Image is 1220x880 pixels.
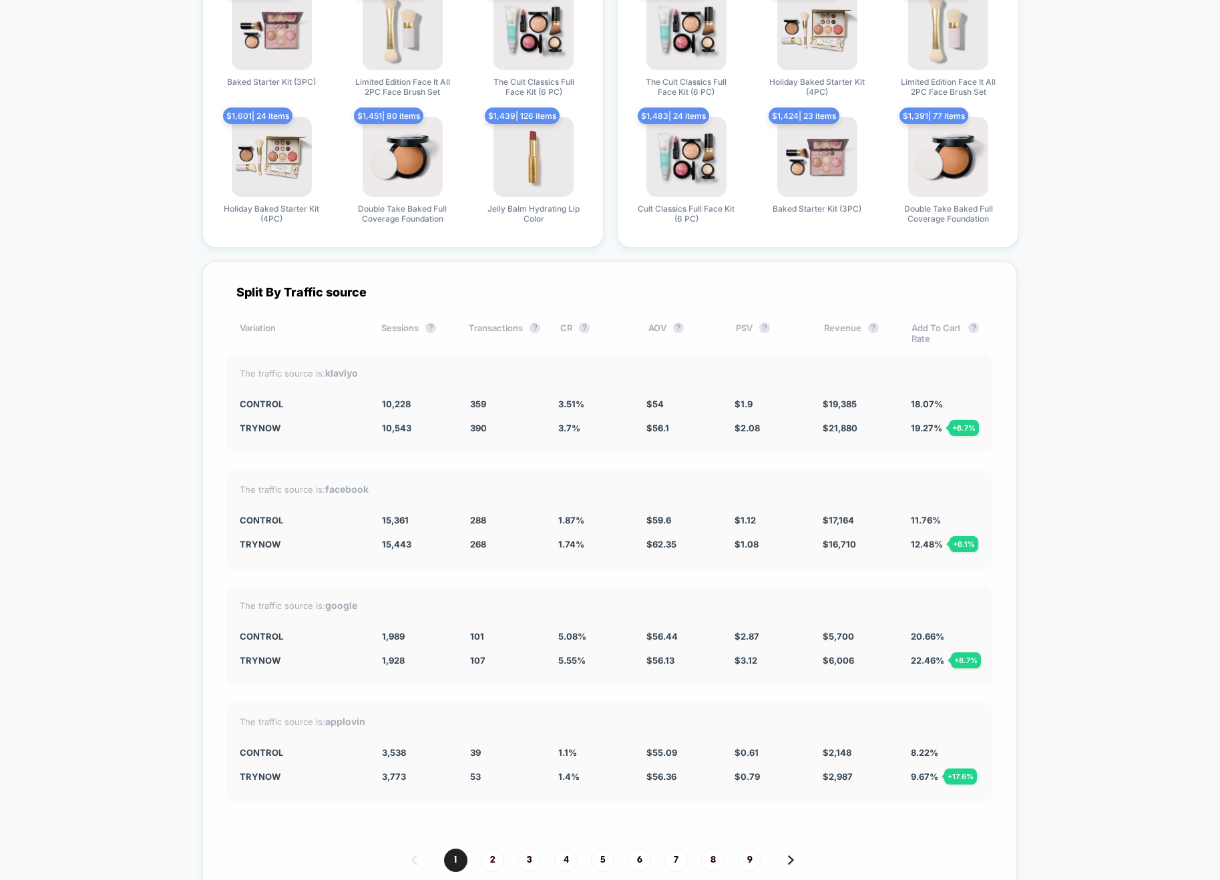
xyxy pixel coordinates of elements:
[646,515,671,525] span: $ 59.6
[769,107,839,124] span: $ 1,424 | 23 items
[823,515,854,525] span: $ 17,164
[325,483,369,495] strong: facebook
[823,771,853,782] span: $ 2,987
[354,107,423,124] span: $ 1,451 | 80 items
[908,117,988,197] img: produt
[382,399,411,409] span: 10,228
[382,423,411,433] span: 10,543
[911,771,938,782] span: 9.67 %
[382,515,409,525] span: 15,361
[773,204,861,214] span: Baked Starter Kit (3PC)
[558,631,586,642] span: 5.08 %
[949,420,979,436] div: + 6.7 %
[425,322,436,333] button: ?
[664,849,688,872] span: 7
[673,322,684,333] button: ?
[738,849,761,872] span: 9
[735,771,760,782] span: $ 0.79
[444,849,467,872] span: 1
[353,204,453,224] span: Double Take Baked Full Coverage Foundation
[591,849,614,872] span: 5
[911,631,944,642] span: 20.66 %
[240,631,363,642] div: Control
[470,515,486,525] span: 288
[777,117,857,197] img: produt
[481,849,504,872] span: 2
[638,107,709,124] span: $ 1,483 | 24 items
[485,107,560,124] span: $ 1,439 | 126 items
[646,399,664,409] span: $ 54
[558,655,586,666] span: 5.55 %
[222,204,322,224] span: Holiday Baked Starter Kit (4PC)
[558,399,584,409] span: 3.51 %
[558,423,580,433] span: 3.7 %
[558,747,577,758] span: 1.1 %
[628,849,651,872] span: 6
[382,747,406,758] span: 3,538
[951,652,981,668] div: + 8.7 %
[646,747,677,758] span: $ 55.09
[232,117,312,197] img: produt
[470,539,486,549] span: 268
[240,539,363,549] div: TryNow
[470,771,481,782] span: 53
[646,655,674,666] span: $ 56.13
[470,655,485,666] span: 107
[823,747,851,758] span: $ 2,148
[823,655,854,666] span: $ 6,006
[868,322,879,333] button: ?
[735,655,757,666] span: $ 3.12
[240,655,363,666] div: TryNow
[558,771,580,782] span: 1.4 %
[240,367,980,379] div: The traffic source is:
[646,631,678,642] span: $ 56.44
[483,204,584,224] span: Jelly Balm Hydrating Lip Color
[735,423,760,433] span: $ 2.08
[325,716,365,727] strong: applovin
[240,399,363,409] div: Control
[240,747,363,758] div: Control
[636,204,737,224] span: Cult Classics Full Face Kit (6 PC)
[735,399,753,409] span: $ 1.9
[530,322,540,333] button: ?
[554,849,578,872] span: 4
[823,399,857,409] span: $ 19,385
[898,77,998,97] span: Limited Edition Face It All 2PC Face Brush Set
[381,322,449,344] div: Sessions
[950,536,978,552] div: + 6.1 %
[470,399,486,409] span: 359
[968,322,979,333] button: ?
[470,747,481,758] span: 39
[944,768,977,785] div: + 17.6 %
[898,204,998,224] span: Double Take Baked Full Coverage Foundation
[701,849,725,872] span: 8
[382,631,405,642] span: 1,989
[240,515,363,525] div: Control
[735,747,759,758] span: $ 0.61
[646,117,727,197] img: produt
[824,322,891,344] div: Revenue
[226,285,993,299] div: Split By Traffic source
[240,600,980,611] div: The traffic source is:
[899,107,968,124] span: $ 1,391 | 77 items
[788,855,794,865] img: pagination forward
[911,655,944,666] span: 22.46 %
[325,600,357,611] strong: google
[735,631,759,642] span: $ 2.87
[363,117,443,197] img: produt
[240,771,363,782] div: TryNow
[518,849,541,872] span: 3
[911,515,941,525] span: 11.76 %
[911,747,938,758] span: 8.22 %
[240,483,980,495] div: The traffic source is:
[382,771,406,782] span: 3,773
[646,771,676,782] span: $ 56.36
[353,77,453,97] span: Limited Edition Face It All 2PC Face Brush Set
[240,322,362,344] div: Variation
[470,423,487,433] span: 390
[558,515,584,525] span: 1.87 %
[648,322,716,344] div: AOV
[579,322,590,333] button: ?
[325,367,358,379] strong: klaviyo
[823,423,857,433] span: $ 21,880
